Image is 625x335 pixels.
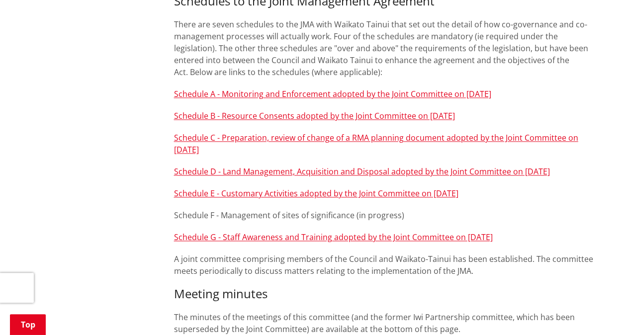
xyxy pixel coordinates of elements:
a: Schedule D - Land Management, Acquisition and Disposal adopted by the Joint Committee on [DATE] [174,166,550,177]
a: Top [10,314,46,335]
iframe: Messenger Launcher [579,293,615,329]
a: Schedule A - Monitoring and Enforcement adopted by the Joint Committee on [DATE] [174,88,491,99]
a: Schedule C - Preparation, review of change of a RMA planning document adopted by the Joint Commit... [174,132,578,155]
p: There are seven schedules to the JMA with Waikato Tainui that set out the detail of how co-govern... [174,18,598,78]
p: The minutes of the meetings of this committee (and the former Iwi Partnership committee, which ha... [174,311,598,335]
a: Schedule E - Customary Activities adopted by the Joint Committee on [DATE] [174,188,458,199]
a: Schedule B - Resource Consents adopted by the Joint Committee on [DATE] [174,110,455,121]
p: A joint committee comprising members of the Council and Waikato-Tainui has been established. The ... [174,253,598,277]
a: Schedule G - Staff Awareness and Training adopted by the Joint Committee on [DATE] [174,232,493,243]
p: Schedule F - Management of sites of significance (in progress) [174,209,598,221]
h3: Meeting minutes [174,287,598,301]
